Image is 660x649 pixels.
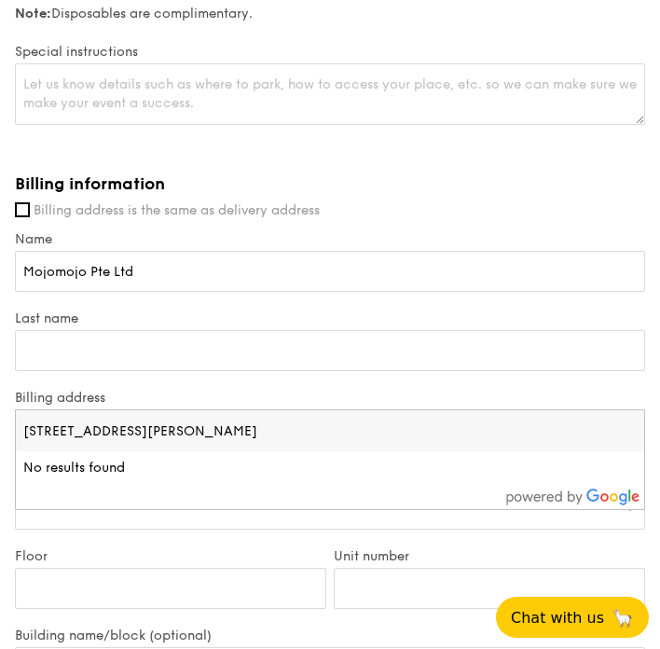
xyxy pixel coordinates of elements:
label: Unit number [334,548,645,564]
label: Special instructions [15,44,645,60]
button: Chat with us🦙 [496,597,649,638]
span: Billing address is the same as delivery address [34,202,320,218]
img: powered-by-google.60e8a832.png [506,489,640,505]
label: Building name/block (optional) [15,628,645,643]
label: Last name [15,311,645,326]
input: Billing address is the same as delivery address [15,202,30,217]
span: Chat with us [511,609,604,627]
label: Billing address [15,390,645,406]
label: Floor [15,548,326,564]
label: Disposables are complimentary. [15,6,645,21]
strong: Note: [15,6,51,21]
li: No results found [16,451,644,485]
span: Billing information [15,173,165,194]
label: Name [15,231,645,247]
span: 🦙 [612,607,634,628]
